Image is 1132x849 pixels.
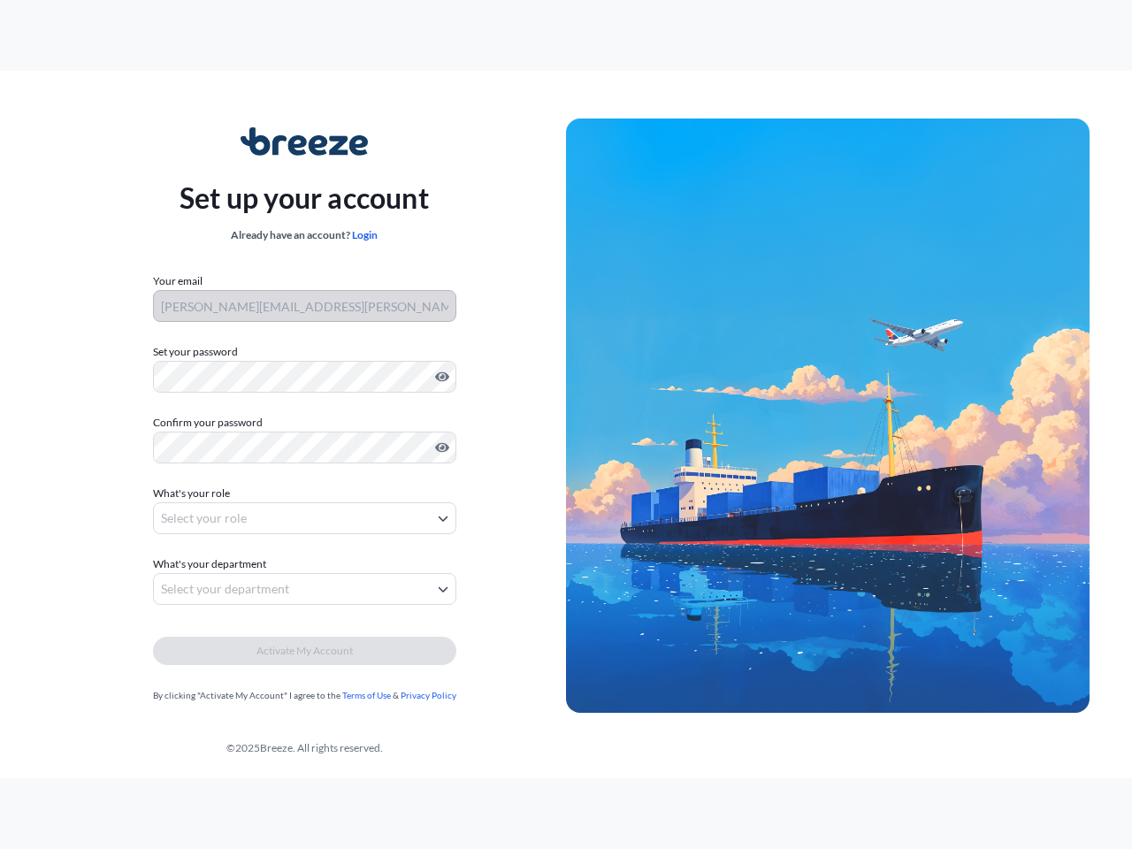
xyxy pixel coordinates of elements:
[352,228,378,241] a: Login
[566,119,1090,714] img: Ship illustration
[153,573,456,605] button: Select your department
[42,739,566,757] div: © 2025 Breeze. All rights reserved.
[435,440,449,455] button: Show password
[180,226,429,244] div: Already have an account?
[342,690,391,700] a: Terms of Use
[435,370,449,384] button: Show password
[153,290,456,322] input: Your email address
[401,690,456,700] a: Privacy Policy
[241,127,369,156] img: Breeze
[153,343,456,361] label: Set your password
[153,637,456,665] button: Activate My Account
[256,642,353,660] span: Activate My Account
[153,485,230,502] span: What's your role
[153,502,456,534] button: Select your role
[161,580,289,598] span: Select your department
[153,272,203,290] label: Your email
[153,686,456,704] div: By clicking "Activate My Account" I agree to the &
[161,509,247,527] span: Select your role
[153,555,266,573] span: What's your department
[180,177,429,219] p: Set up your account
[153,414,456,432] label: Confirm your password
